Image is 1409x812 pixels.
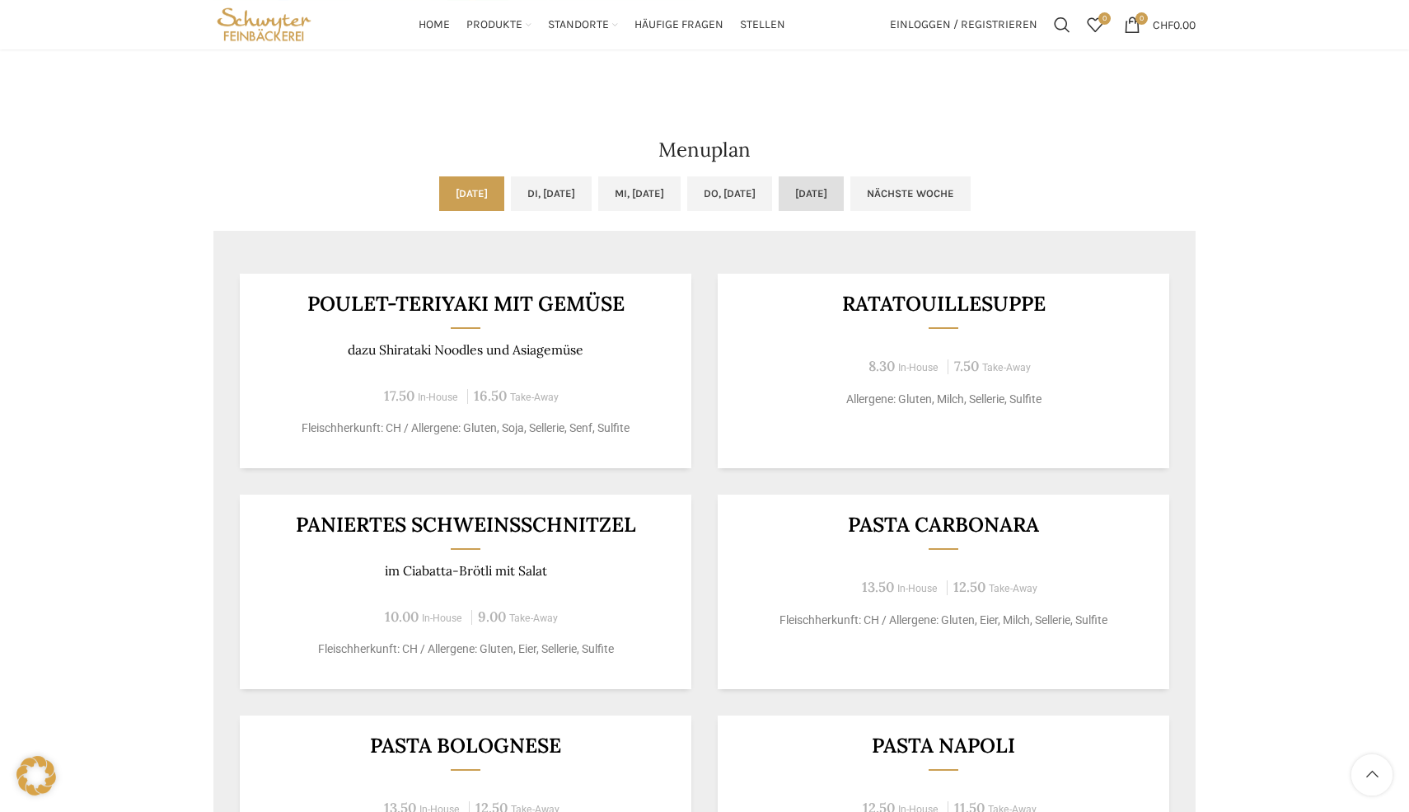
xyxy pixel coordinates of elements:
a: 0 [1079,8,1112,41]
a: Home [419,8,450,41]
a: Stellen [740,8,785,41]
p: Allergene: Gluten, Milch, Sellerie, Sulfite [738,391,1149,408]
span: Einloggen / Registrieren [890,19,1037,31]
a: Mi, [DATE] [598,176,681,211]
div: Main navigation [323,8,882,41]
h2: Menuplan [213,140,1196,160]
p: Fleischherkunft: CH / Allergene: Gluten, Eier, Milch, Sellerie, Sulfite [738,612,1149,629]
bdi: 0.00 [1153,17,1196,31]
span: Häufige Fragen [634,17,723,33]
span: 13.50 [862,578,894,596]
span: CHF [1153,17,1173,31]
a: 0 CHF0.00 [1116,8,1204,41]
p: Fleischherkunft: CH / Allergene: Gluten, Eier, Sellerie, Sulfite [260,641,672,658]
span: Produkte [466,17,522,33]
span: In-House [898,362,939,373]
h3: Paniertes Schweinsschnitzel [260,514,672,535]
span: 9.00 [478,608,506,626]
a: Nächste Woche [850,176,971,211]
span: Take-Away [510,392,559,403]
span: 8.30 [868,357,895,375]
span: 7.50 [954,357,979,375]
a: Produkte [466,8,531,41]
h3: Pasta Carbonara [738,514,1149,535]
a: Häufige Fragen [634,8,723,41]
h3: Pasta Napoli [738,735,1149,756]
a: Di, [DATE] [511,176,592,211]
span: Standorte [548,17,609,33]
p: im Ciabatta-Brötli mit Salat [260,563,672,579]
a: [DATE] [779,176,844,211]
span: In-House [897,583,938,594]
span: Take-Away [509,613,558,624]
h3: Pasta Bolognese [260,735,672,756]
a: [DATE] [439,176,504,211]
span: In-House [418,392,458,403]
a: Scroll to top button [1351,754,1393,796]
span: 12.50 [953,578,985,596]
h3: Ratatouillesuppe [738,293,1149,314]
span: 0 [1098,12,1111,25]
span: 0 [1135,12,1148,25]
span: Home [419,17,450,33]
span: 17.50 [384,387,414,405]
span: 10.00 [385,608,419,626]
a: Site logo [213,16,315,31]
div: Meine Wunschliste [1079,8,1112,41]
p: dazu Shirataki Noodles und Asiagemüse [260,342,672,358]
span: 16.50 [474,387,507,405]
a: Einloggen / Registrieren [882,8,1046,41]
span: Stellen [740,17,785,33]
p: Fleischherkunft: CH / Allergene: Gluten, Soja, Sellerie, Senf, Sulfite [260,420,672,437]
span: Take-Away [982,362,1031,373]
span: Take-Away [989,583,1037,594]
h3: Poulet-Teriyaki mit Gemüse [260,293,672,314]
a: Standorte [548,8,618,41]
a: Suchen [1046,8,1079,41]
span: In-House [422,613,462,624]
a: Do, [DATE] [687,176,772,211]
